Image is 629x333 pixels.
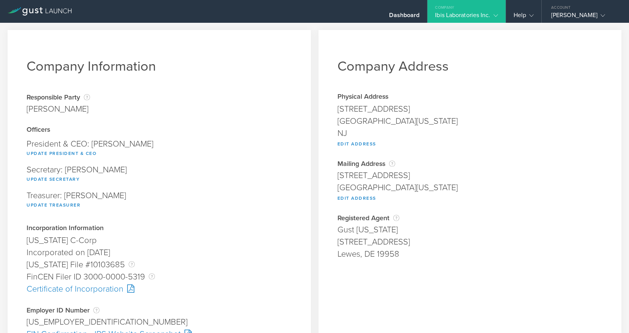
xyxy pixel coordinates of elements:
[435,11,498,23] div: Ibis Laboratories Inc.
[337,248,603,260] div: Lewes, DE 19958
[337,194,376,203] button: Edit Address
[27,306,292,314] div: Employer ID Number
[389,11,419,23] div: Dashboard
[27,149,96,158] button: Update President & CEO
[337,93,603,101] div: Physical Address
[27,234,292,246] div: [US_STATE] C-Corp
[337,181,603,194] div: [GEOGRAPHIC_DATA][US_STATE]
[27,162,292,188] div: Secretary: [PERSON_NAME]
[337,160,603,167] div: Mailing Address
[27,316,292,328] div: [US_EMPLOYER_IDENTIFICATION_NUMBER]
[27,225,292,232] div: Incorporation Information
[27,200,80,210] button: Update Treasurer
[337,236,603,248] div: [STREET_ADDRESS]
[27,283,292,295] div: Certificate of Incorporation
[337,169,603,181] div: [STREET_ADDRESS]
[27,271,292,283] div: FinCEN Filer ID 3000-0000-5319
[337,127,603,139] div: NJ
[337,115,603,127] div: [GEOGRAPHIC_DATA][US_STATE]
[337,58,603,74] h1: Company Address
[551,11,616,23] div: [PERSON_NAME]
[27,246,292,259] div: Incorporated on [DATE]
[337,224,603,236] div: Gust [US_STATE]
[27,188,292,213] div: Treasurer: [PERSON_NAME]
[27,103,90,115] div: [PERSON_NAME]
[337,214,603,222] div: Registered Agent
[337,103,603,115] div: [STREET_ADDRESS]
[591,297,629,333] iframe: Chat Widget
[27,259,292,271] div: [US_STATE] File #10103685
[514,11,534,23] div: Help
[27,93,90,101] div: Responsible Party
[27,58,292,74] h1: Company Information
[27,126,292,134] div: Officers
[27,136,292,162] div: President & CEO: [PERSON_NAME]
[27,175,80,184] button: Update Secretary
[337,139,376,148] button: Edit Address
